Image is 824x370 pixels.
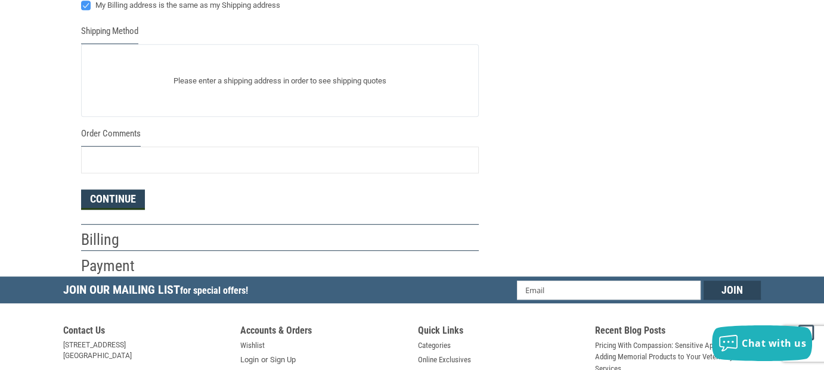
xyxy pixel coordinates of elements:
[418,325,584,340] h5: Quick Links
[517,281,701,300] input: Email
[595,325,761,340] h5: Recent Blog Posts
[418,354,471,366] a: Online Exclusives
[81,256,151,276] h2: Payment
[240,340,265,352] a: Wishlist
[63,276,254,307] h5: Join Our Mailing List
[180,285,248,296] span: for special offers!
[704,281,761,300] input: Join
[82,69,478,92] p: Please enter a shipping address in order to see shipping quotes
[63,325,229,340] h5: Contact Us
[81,189,145,210] button: Continue
[81,127,141,147] legend: Order Comments
[240,325,406,340] h5: Accounts & Orders
[712,325,812,361] button: Chat with us
[270,354,296,366] a: Sign Up
[418,340,451,352] a: Categories
[81,230,151,250] h2: Billing
[81,1,479,10] label: My Billing address is the same as my Shipping address
[81,24,138,44] legend: Shipping Method
[742,337,806,350] span: Chat with us
[254,354,275,366] span: or
[240,354,259,366] a: Login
